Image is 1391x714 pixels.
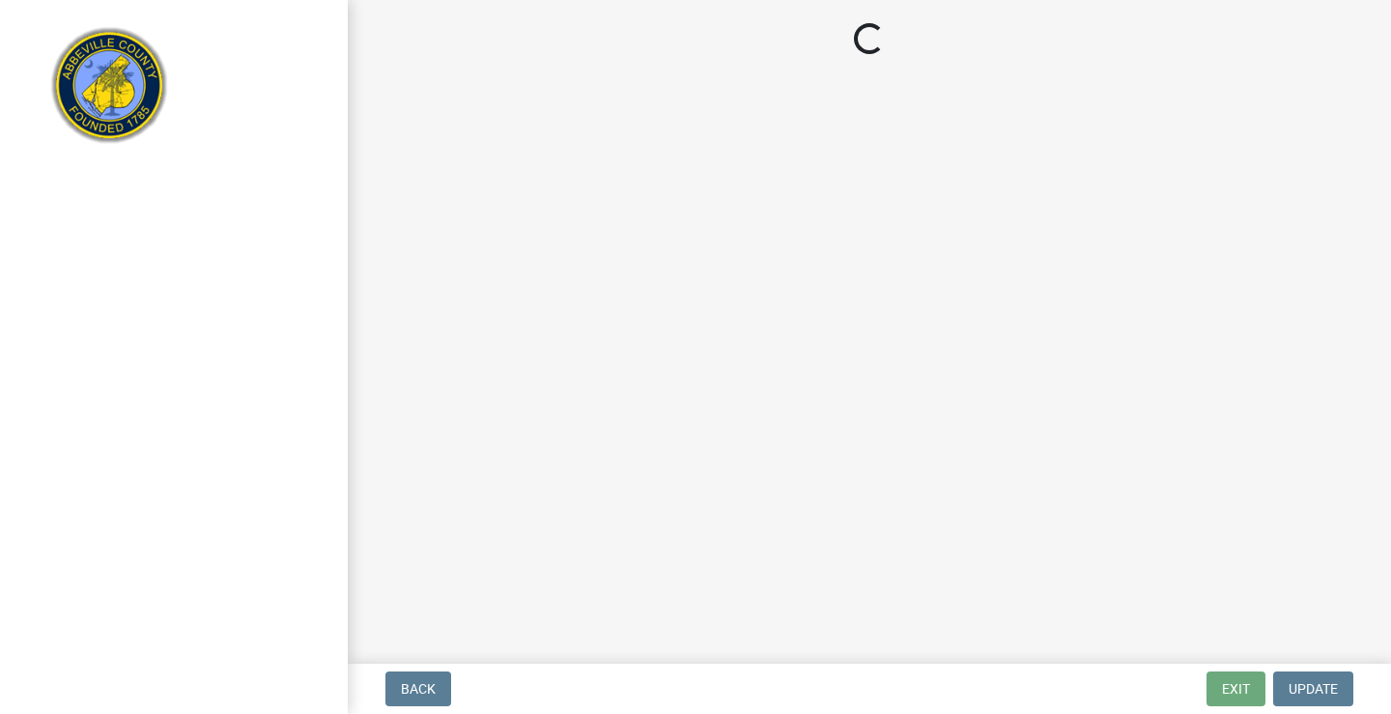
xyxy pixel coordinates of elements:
button: Back [385,671,451,706]
button: Exit [1206,671,1265,706]
span: Back [401,681,436,697]
img: Abbeville County, South Carolina [39,20,181,162]
button: Update [1273,671,1353,706]
span: Update [1289,681,1338,697]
